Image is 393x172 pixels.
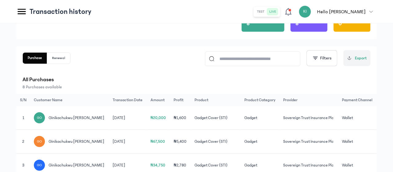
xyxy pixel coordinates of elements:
span: 3 [22,163,24,167]
p: 8 [295,19,299,28]
div: KI [299,6,311,18]
td: Wallet [338,106,377,130]
span: ₦67,500 [150,139,165,144]
th: Transaction Date [109,94,147,106]
span: Export [355,55,367,62]
span: Ginikachukwu [PERSON_NAME] [49,115,104,121]
p: 8 [247,19,250,28]
p: 0 [339,19,342,28]
span: Ginikachukwu [PERSON_NAME] [49,138,104,145]
td: Gadget Cover (STI) [191,130,241,154]
button: live [267,8,279,15]
th: Product [191,94,241,106]
button: Filters [307,50,337,66]
button: Renewal [47,53,70,64]
td: ₦1,600 [170,106,190,130]
span: ₦20,000 [150,116,166,120]
th: S/N [16,94,30,106]
th: Product Category [241,94,280,106]
td: Gadget [241,106,280,130]
p: All Purchases [22,75,371,84]
p: Hello [PERSON_NAME] [317,8,366,15]
button: Purchase [23,53,47,64]
p: Transaction history [30,7,91,17]
td: Gadget [241,130,280,154]
th: Customer Name [30,94,109,106]
button: test [255,8,267,15]
td: Sovereign Trust Insurance Plc [280,106,339,130]
span: ₦34,750 [150,163,166,167]
td: ₦5,400 [170,130,190,154]
th: Provider [280,94,339,106]
p: 8 Purchases available [22,84,371,90]
div: GO [34,112,45,123]
td: [DATE] [109,106,147,130]
th: Payment Channel [338,94,377,106]
span: 2 [22,139,24,144]
td: [DATE] [109,130,147,154]
span: 1 [22,116,24,120]
span: Ginikachukwu [PERSON_NAME] [49,162,104,168]
td: Wallet [338,130,377,154]
div: GO [34,160,45,171]
button: KIHello [PERSON_NAME] [299,6,377,18]
button: Export [343,50,371,66]
th: Amount [147,94,170,106]
div: GO [34,136,45,147]
td: Gadget Cover (STI) [191,106,241,130]
td: Sovereign Trust Insurance Plc [280,130,339,154]
th: Profit [170,94,190,106]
